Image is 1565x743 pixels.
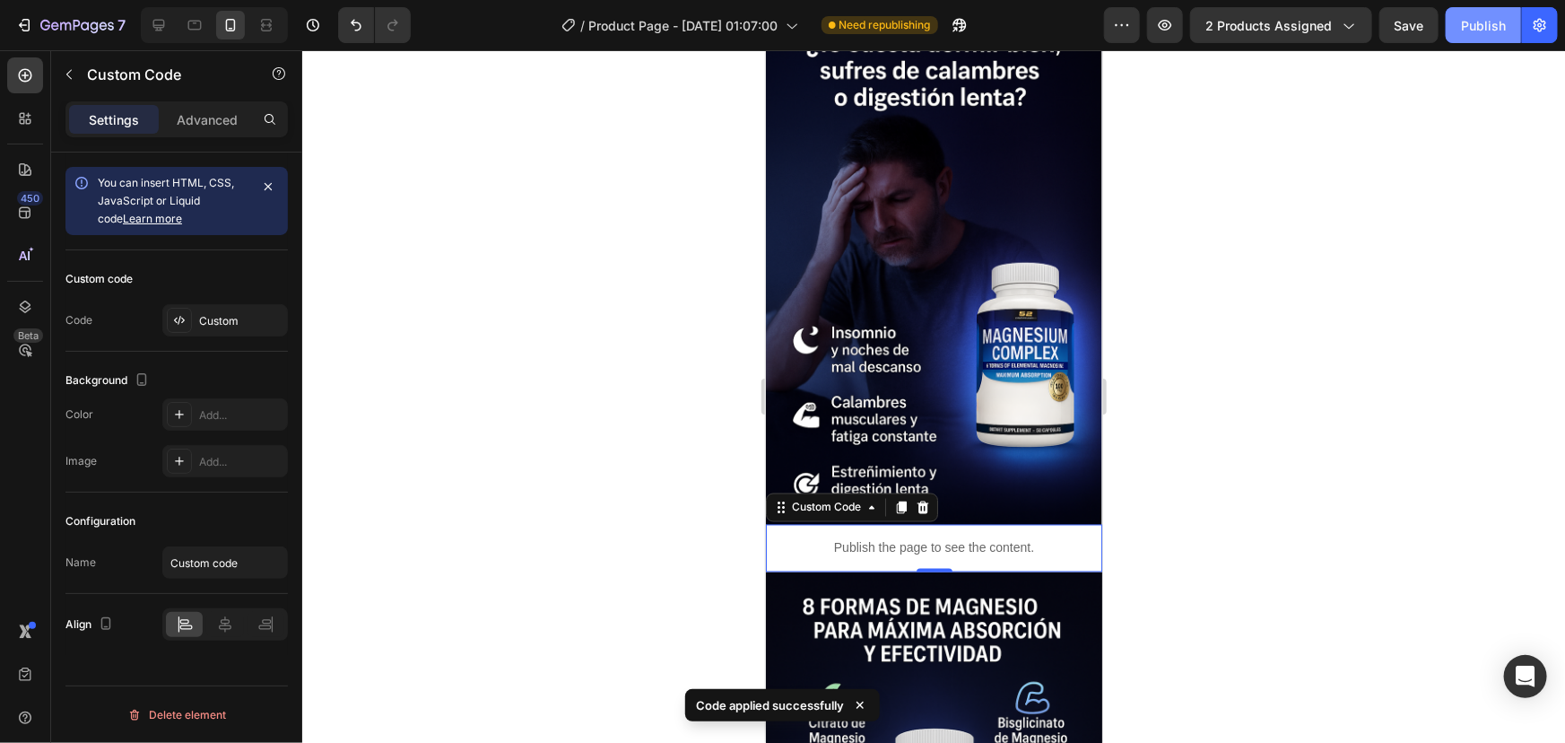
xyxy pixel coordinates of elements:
button: Save [1379,7,1439,43]
div: Add... [199,407,283,424]
div: Configuration [65,513,135,529]
button: 2 products assigned [1190,7,1372,43]
div: Align [65,613,117,637]
button: Publish [1446,7,1521,43]
span: Save [1395,18,1424,33]
div: Color [65,406,93,423]
span: / [581,16,586,35]
iframe: Design area [766,50,1102,743]
p: Settings [89,110,139,129]
span: Need republishing [839,17,931,33]
span: Product Page - [DATE] 01:07:00 [589,16,778,35]
div: Background [65,369,152,393]
p: Custom Code [87,64,239,85]
div: Name [65,555,96,571]
div: Code [65,312,92,328]
div: Custom [199,313,283,329]
div: 450 [17,191,43,205]
button: Delete element [65,701,288,730]
button: 7 [7,7,134,43]
a: Learn more [123,212,182,225]
p: Code applied successfully [696,696,844,714]
div: Image [65,453,97,469]
div: Undo/Redo [338,7,411,43]
div: Publish [1461,16,1506,35]
div: Custom code [65,271,133,287]
span: 2 products assigned [1205,16,1332,35]
div: Delete element [127,704,226,726]
div: Add... [199,454,283,470]
div: Open Intercom Messenger [1504,655,1547,698]
p: Advanced [177,110,238,129]
p: 7 [117,14,126,36]
div: Beta [13,328,43,343]
span: You can insert HTML, CSS, JavaScript or Liquid code [98,176,234,225]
